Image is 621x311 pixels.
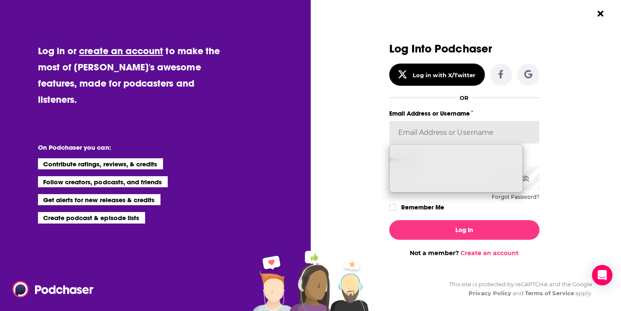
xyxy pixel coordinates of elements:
div: Not a member? [389,249,539,257]
button: Close Button [592,6,609,22]
li: Create podcast & episode lists [38,212,145,223]
h3: Log Into Podchaser [389,43,539,55]
a: create an account [79,45,163,57]
div: Open Intercom Messenger [592,265,612,285]
label: Remember Me [401,202,444,213]
a: Privacy Policy [469,290,511,296]
li: On Podchaser you can: [38,143,209,151]
a: Create an account [461,249,519,257]
li: Contribute ratings, reviews, & credits [38,158,163,169]
li: Get alerts for new releases & credits [38,194,160,205]
button: Log in with X/Twitter [389,64,485,86]
div: Log in with X/Twitter [413,72,475,78]
button: Forgot Password? [492,194,539,200]
a: Terms of Service [525,290,574,296]
label: Email Address or Username [389,108,539,119]
a: Podchaser - Follow, Share and Rate Podcasts [12,281,87,297]
img: Podchaser - Follow, Share and Rate Podcasts [12,281,94,297]
div: This site is protected by reCAPTCHA and the Google and apply. [442,280,592,298]
div: OR [460,94,469,101]
button: Log In [389,220,539,240]
li: Follow creators, podcasts, and friends [38,176,168,187]
input: Email Address or Username [389,121,539,144]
